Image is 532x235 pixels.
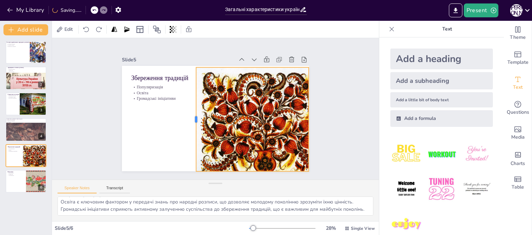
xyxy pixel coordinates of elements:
[449,3,462,17] button: Export to PowerPoint
[390,49,493,69] div: Add a heading
[507,59,529,66] span: Template
[134,24,145,35] div: Layout
[390,138,423,170] img: 1.jpeg
[504,146,532,171] div: Add charts and graphs
[5,5,47,16] button: My Library
[8,172,24,174] p: Ідентичність
[507,108,529,116] span: Questions
[8,171,24,173] p: Висновки
[6,119,43,121] p: Вплив на мистецтво
[52,7,81,14] div: Saving......
[8,96,26,98] p: Емоційний заряд
[510,4,523,17] div: А [PERSON_NAME]
[8,175,24,176] p: Актуальність
[38,133,44,139] div: 4
[3,24,48,35] button: Add slide
[8,94,26,96] p: Символіка кольорів
[425,173,458,205] img: 5.jpeg
[7,45,33,46] p: Соціальні зміни
[8,146,26,148] p: Збереження традицій
[8,68,44,70] p: Техніки розпису
[8,95,26,96] p: Значення кольорів
[8,70,44,71] p: Символіка
[390,72,493,89] div: Add a subheading
[504,21,532,46] div: Change the overall theme
[504,171,532,195] div: Add a table
[511,160,525,167] span: Charts
[131,73,215,82] p: Збереження традицій
[8,67,44,69] p: Традиційні техніки розпису
[131,96,215,102] p: Громадські ініціативи
[131,90,215,96] p: Освіта
[6,93,46,115] div: 3
[38,81,44,88] div: 2
[8,174,24,175] p: Символіка
[461,138,493,170] img: 3.jpeg
[38,184,44,191] div: 6
[425,138,458,170] img: 2.jpeg
[390,110,493,127] div: Add a formula
[225,5,300,15] input: Insert title
[351,226,375,231] span: Single View
[504,96,532,121] div: Get real-time input from your audience
[57,197,373,216] textarea: Популяризація українських народних розписів є важливим етапом у їхньому збереженні. Освіта та кул...
[38,107,44,113] div: 3
[55,225,249,232] div: Slide 5 / 6
[153,25,161,34] span: Position
[464,3,498,17] button: Present
[6,41,46,64] div: 1
[512,183,524,191] span: Table
[63,26,74,33] span: Edit
[8,71,44,72] p: Використання
[6,67,46,89] div: 2
[7,46,33,47] p: Практичне значення
[7,41,33,43] p: Історія українських народних розписів
[397,21,497,37] p: Text
[461,173,493,205] img: 6.jpeg
[8,148,26,149] p: Популяризація
[122,56,234,63] div: Slide 5
[504,46,532,71] div: Add ready made slides
[8,98,26,99] p: Культурне значення
[390,92,493,107] div: Add a little bit of body text
[6,170,46,193] div: 6
[504,121,532,146] div: Add images, graphics, shapes or video
[8,149,26,151] p: Освіта
[510,3,523,17] button: А [PERSON_NAME]
[131,84,215,90] p: Популяризація
[99,186,130,193] button: Transcript
[38,159,44,165] div: 5
[390,173,423,205] img: 4.jpeg
[6,121,43,122] p: Адаптація традицій
[57,186,97,193] button: Speaker Notes
[38,55,44,62] div: 1
[511,133,525,141] span: Media
[322,225,339,232] div: 28 %
[6,122,43,123] p: Виставки
[513,84,523,91] span: Text
[510,34,526,41] span: Theme
[6,144,46,167] div: 5
[7,43,33,45] p: Історичне коріння
[8,150,26,152] p: Громадські ініціативи
[6,118,46,141] div: 4
[504,71,532,96] div: Add text boxes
